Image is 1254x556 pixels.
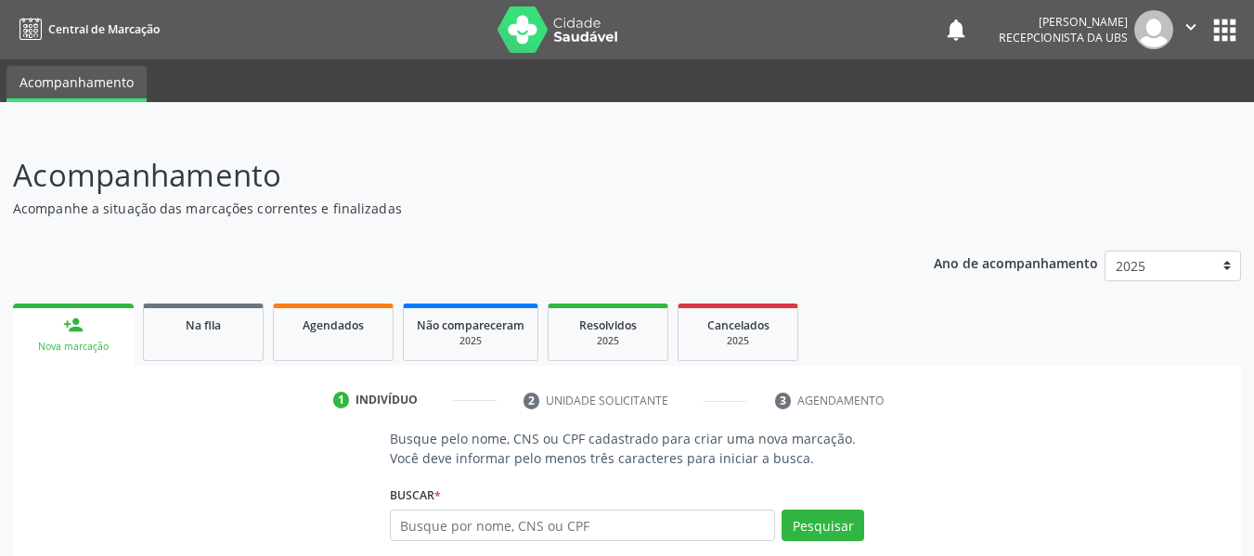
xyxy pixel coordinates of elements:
[999,30,1128,45] span: Recepcionista da UBS
[390,510,776,541] input: Busque por nome, CNS ou CPF
[63,315,84,335] div: person_add
[1209,14,1241,46] button: apps
[303,317,364,333] span: Agendados
[417,334,524,348] div: 2025
[417,317,524,333] span: Não compareceram
[1173,10,1209,49] button: 
[13,152,873,199] p: Acompanhamento
[26,340,121,354] div: Nova marcação
[13,199,873,218] p: Acompanhe a situação das marcações correntes e finalizadas
[707,317,769,333] span: Cancelados
[579,317,637,333] span: Resolvidos
[390,481,441,510] label: Buscar
[1134,10,1173,49] img: img
[186,317,221,333] span: Na fila
[562,334,654,348] div: 2025
[943,17,969,43] button: notifications
[692,334,784,348] div: 2025
[13,14,160,45] a: Central de Marcação
[390,429,865,468] p: Busque pelo nome, CNS ou CPF cadastrado para criar uma nova marcação. Você deve informar pelo men...
[999,14,1128,30] div: [PERSON_NAME]
[48,21,160,37] span: Central de Marcação
[934,251,1098,274] p: Ano de acompanhamento
[356,392,418,408] div: Indivíduo
[6,66,147,102] a: Acompanhamento
[782,510,864,541] button: Pesquisar
[1181,17,1201,37] i: 
[333,392,350,408] div: 1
